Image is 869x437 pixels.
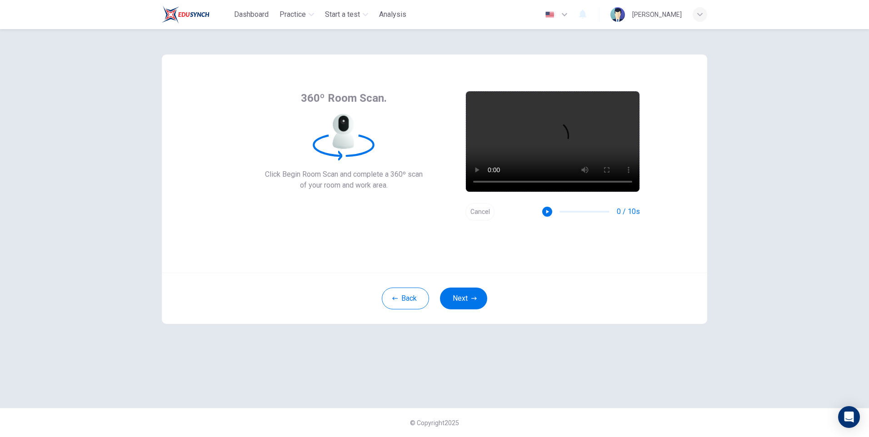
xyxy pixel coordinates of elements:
[379,9,406,20] span: Analysis
[325,9,360,20] span: Start a test
[301,91,387,105] span: 360º Room Scan.
[610,7,625,22] img: Profile picture
[265,180,423,191] span: of your room and work area.
[544,11,555,18] img: en
[410,419,459,427] span: © Copyright 2025
[162,5,210,24] img: Train Test logo
[321,6,372,23] button: Start a test
[234,9,269,20] span: Dashboard
[617,206,640,217] span: 0 / 10s
[265,169,423,180] span: Click Begin Room Scan and complete a 360º scan
[632,9,682,20] div: [PERSON_NAME]
[375,6,410,23] button: Analysis
[465,203,494,221] button: Cancel
[440,288,487,309] button: Next
[838,406,860,428] div: Open Intercom Messenger
[162,5,230,24] a: Train Test logo
[280,9,306,20] span: Practice
[382,288,429,309] button: Back
[276,6,318,23] button: Practice
[230,6,272,23] button: Dashboard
